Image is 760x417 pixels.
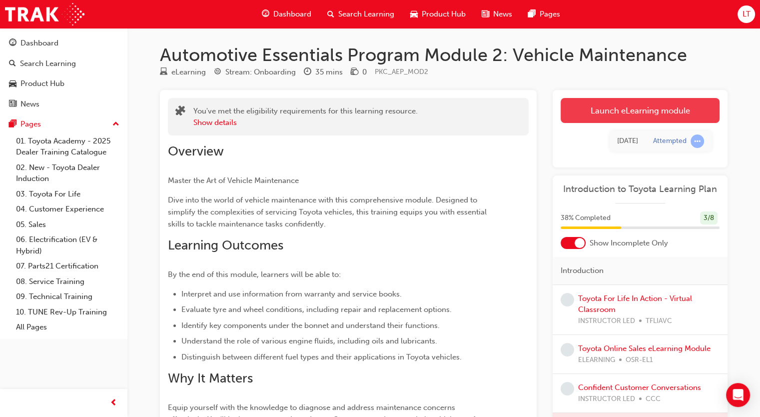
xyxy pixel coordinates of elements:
[578,393,635,405] span: INSTRUCTOR LED
[214,66,296,78] div: Stream
[181,305,452,314] span: Evaluate tyre and wheel conditions, including repair and replacement options.
[168,237,283,253] span: Learning Outcomes
[225,66,296,78] div: Stream: Onboarding
[617,135,638,147] div: Fri Sep 19 2025 10:29:11 GMT+0800 (Australian Western Standard Time)
[653,136,687,146] div: Attempted
[181,336,437,345] span: Understand the role of various engine fluids, including oils and lubricants.
[422,8,466,20] span: Product Hub
[20,98,39,110] div: News
[273,8,311,20] span: Dashboard
[561,293,574,306] span: learningRecordVerb_NONE-icon
[493,8,512,20] span: News
[319,4,402,24] a: search-iconSearch Learning
[474,4,520,24] a: news-iconNews
[175,106,185,118] span: puzzle-icon
[9,39,16,48] span: guage-icon
[110,397,117,409] span: prev-icon
[578,344,711,353] a: Toyota Online Sales eLearning Module
[646,315,672,327] span: TFLIAVC
[20,118,41,130] div: Pages
[20,58,76,69] div: Search Learning
[171,66,206,78] div: eLearning
[9,59,16,68] span: search-icon
[304,66,343,78] div: Duration
[738,5,755,23] button: LT
[193,105,418,128] div: You've met the eligibility requirements for this learning resource.
[112,118,119,131] span: up-icon
[4,54,123,73] a: Search Learning
[561,98,720,123] a: Launch eLearning module
[168,370,253,386] span: Why It Matters
[254,4,319,24] a: guage-iconDashboard
[561,265,604,276] span: Introduction
[12,186,123,202] a: 03. Toyota For Life
[12,304,123,320] a: 10. TUNE Rev-Up Training
[168,176,299,185] span: Master the Art of Vehicle Maintenance
[327,8,334,20] span: search-icon
[12,133,123,160] a: 01. Toyota Academy - 2025 Dealer Training Catalogue
[214,68,221,77] span: target-icon
[304,68,311,77] span: clock-icon
[9,120,16,129] span: pages-icon
[12,258,123,274] a: 07. Parts21 Certification
[4,74,123,93] a: Product Hub
[4,32,123,115] button: DashboardSearch LearningProduct HubNews
[561,183,720,195] a: Introduction to Toyota Learning Plan
[12,232,123,258] a: 06. Electrification (EV & Hybrid)
[482,8,489,20] span: news-icon
[168,195,489,228] span: Dive into the world of vehicle maintenance with this comprehensive module. Designed to simplify t...
[351,68,358,77] span: money-icon
[181,352,462,361] span: Distinguish between different fuel types and their applications in Toyota vehicles.
[578,383,701,392] a: Confident Customer Conversations
[20,78,64,89] div: Product Hub
[561,343,574,356] span: learningRecordVerb_NONE-icon
[742,8,750,20] span: LT
[160,66,206,78] div: Type
[351,66,367,78] div: Price
[578,315,635,327] span: INSTRUCTOR LED
[12,201,123,217] a: 04. Customer Experience
[646,393,661,405] span: CCC
[375,67,428,76] span: Learning resource code
[726,383,750,407] div: Open Intercom Messenger
[561,382,574,395] span: learningRecordVerb_NONE-icon
[4,34,123,52] a: Dashboard
[590,237,668,249] span: Show Incomplete Only
[9,100,16,109] span: news-icon
[12,160,123,186] a: 02. New - Toyota Dealer Induction
[528,8,536,20] span: pages-icon
[4,95,123,113] a: News
[540,8,560,20] span: Pages
[561,212,611,224] span: 38 % Completed
[160,68,167,77] span: learningResourceType_ELEARNING-icon
[12,274,123,289] a: 08. Service Training
[168,143,224,159] span: Overview
[700,211,718,225] div: 3 / 8
[578,354,615,366] span: ELEARNING
[691,134,704,148] span: learningRecordVerb_ATTEMPT-icon
[168,270,341,279] span: By the end of this module, learners will be able to:
[338,8,394,20] span: Search Learning
[315,66,343,78] div: 35 mins
[20,37,58,49] div: Dashboard
[4,115,123,133] button: Pages
[9,79,16,88] span: car-icon
[193,117,237,128] button: Show details
[362,66,367,78] div: 0
[410,8,418,20] span: car-icon
[12,289,123,304] a: 09. Technical Training
[520,4,568,24] a: pages-iconPages
[626,354,653,366] span: OSR-EL1
[12,319,123,335] a: All Pages
[181,289,402,298] span: Interpret and use information from warranty and service books.
[402,4,474,24] a: car-iconProduct Hub
[160,44,728,66] h1: Automotive Essentials Program Module 2: Vehicle Maintenance
[262,8,269,20] span: guage-icon
[181,321,440,330] span: Identify key components under the bonnet and understand their functions.
[12,217,123,232] a: 05. Sales
[578,294,692,314] a: Toyota For Life In Action - Virtual Classroom
[5,3,84,25] img: Trak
